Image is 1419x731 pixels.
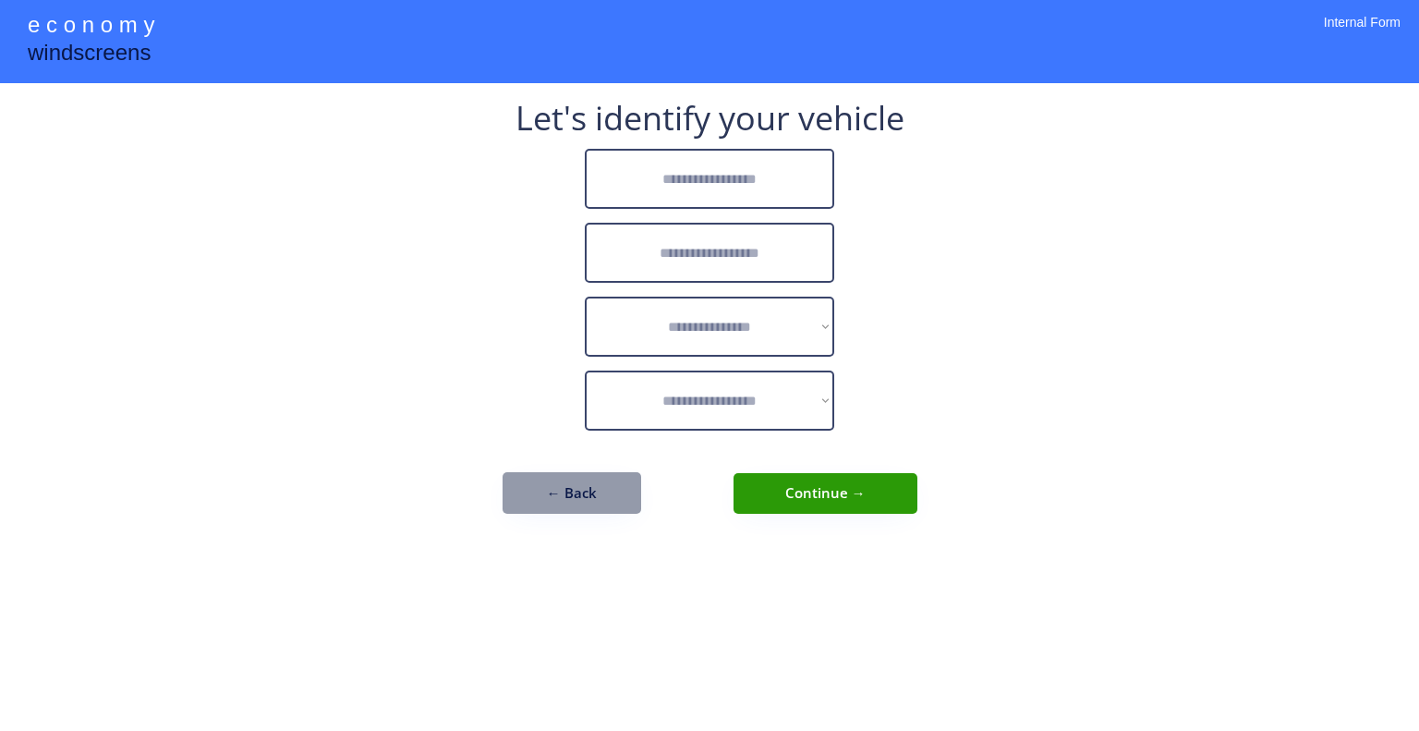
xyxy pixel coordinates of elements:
div: windscreens [28,37,151,73]
button: ← Back [503,472,641,514]
div: Internal Form [1324,14,1401,55]
button: Continue → [734,473,917,514]
div: e c o n o m y [28,9,154,44]
div: Let's identify your vehicle [515,102,904,135]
